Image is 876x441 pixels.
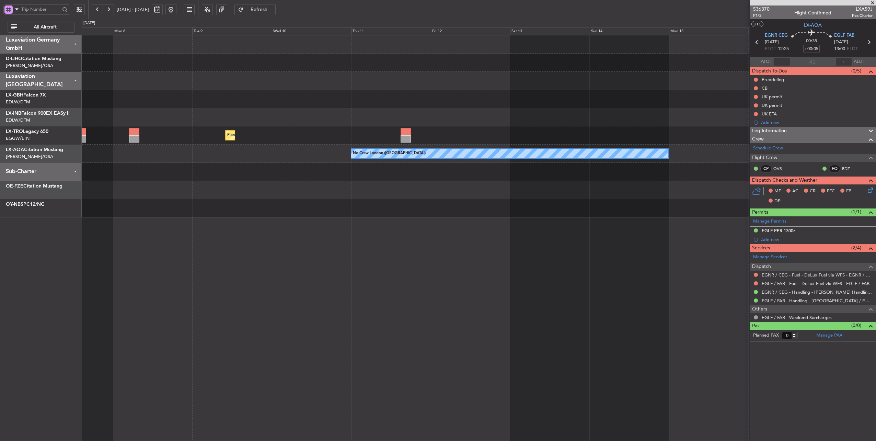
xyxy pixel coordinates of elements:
[83,20,95,26] div: [DATE]
[762,77,784,82] div: Prebriefing
[765,46,776,53] span: ETOT
[753,145,783,152] a: Schedule Crew
[778,46,789,53] span: 12:25
[762,281,869,286] a: EGLF / FAB - Fuel - DeLux Fuel via WFS - EGLF / FAB
[227,130,272,140] div: Planned Maint Dusseldorf
[752,244,770,252] span: Services
[752,127,787,135] span: Leg Information
[760,165,772,172] div: CP
[6,63,53,69] a: [PERSON_NAME]/QSA
[590,27,669,35] div: Sun 14
[6,202,23,207] span: OY-NBS
[6,93,23,98] span: LX-GBH
[762,298,873,304] a: EGLF / FAB - Handling - [GEOGRAPHIC_DATA] / EGLF / FAB
[762,289,873,295] a: EGNR / CEG - Handling - [PERSON_NAME] Handling Services EGNR / CEG
[113,27,192,35] div: Mon 8
[846,188,851,195] span: FP
[834,46,845,53] span: 13:00
[761,58,772,65] span: ATOT
[852,5,873,13] span: LXA59J
[847,46,858,53] span: ELDT
[752,67,787,75] span: Dispatch To-Dos
[6,111,70,116] a: LX-INBFalcon 900EX EASy II
[816,332,842,339] a: Manage PAX
[834,39,848,46] span: [DATE]
[6,184,23,189] span: OE-FZE
[762,111,777,117] div: UK ETA
[669,27,748,35] div: Mon 15
[762,94,782,100] div: UK permit
[272,27,351,35] div: Wed 10
[6,129,48,134] a: LX-TROLegacy 650
[351,27,430,35] div: Thu 11
[762,102,782,108] div: UK permit
[6,56,22,61] span: D-IJHO
[751,21,763,27] button: UTC
[806,38,817,45] span: 00:35
[6,111,21,116] span: LX-INB
[762,85,768,91] div: CB
[6,154,53,160] a: [PERSON_NAME]/QSA
[753,218,786,225] a: Manage Permits
[773,166,789,172] a: QVS
[748,27,828,35] div: Tue 16
[761,120,873,125] div: Add new
[851,322,861,329] span: (0/0)
[761,237,873,242] div: Add new
[752,177,817,184] span: Dispatch Checks and Weather
[851,244,861,251] span: (2/4)
[810,188,816,195] span: CR
[765,39,779,46] span: [DATE]
[852,13,873,19] span: Pos Charter
[752,135,764,143] span: Crew
[792,188,798,195] span: AC
[8,22,74,33] button: All Aircraft
[842,166,857,172] a: RDZ
[6,117,30,123] a: EDLW/DTM
[829,165,840,172] div: FO
[6,93,46,98] a: LX-GBHFalcon 7X
[851,67,861,75] span: (0/5)
[752,154,777,162] span: Flight Crew
[431,27,510,35] div: Fri 12
[6,135,30,142] a: EGGW/LTN
[6,147,63,152] a: LX-AOACitation Mustang
[753,5,770,13] span: 536370
[794,9,831,16] div: Flight Confirmed
[6,202,45,207] a: OY-NBSPC12/NG
[6,129,23,134] span: LX-TRO
[752,208,768,216] span: Permits
[6,184,62,189] a: OE-FZECitation Mustang
[765,32,788,39] span: EGNR CEG
[762,272,873,278] a: EGNR / CEG - Fuel - DeLux Fuel via WFS - EGNR / CEG
[804,22,822,29] span: LX-AOA
[192,27,272,35] div: Tue 9
[762,228,795,234] div: EGLF PPR 1300z
[854,58,865,65] span: ALDT
[851,208,861,215] span: (1/1)
[752,263,771,271] span: Dispatch
[774,188,781,195] span: MF
[21,4,60,14] input: Trip Number
[762,315,832,320] a: EGLF / FAB - Weekend Surcharges
[827,188,835,195] span: FFC
[753,254,787,261] a: Manage Services
[753,13,770,19] span: P1/2
[774,198,781,205] span: DP
[774,58,790,66] input: --:--
[234,4,276,15] button: Refresh
[353,148,426,159] div: No Crew London ([GEOGRAPHIC_DATA])
[6,147,24,152] span: LX-AOA
[245,7,273,12] span: Refresh
[6,99,30,105] a: EDLW/DTM
[6,56,61,61] a: D-IJHOCitation Mustang
[117,7,149,13] span: [DATE] - [DATE]
[834,32,854,39] span: EGLF FAB
[18,25,72,30] span: All Aircraft
[753,332,779,339] label: Planned PAX
[510,27,589,35] div: Sat 13
[752,305,767,313] span: Others
[752,322,760,330] span: Pax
